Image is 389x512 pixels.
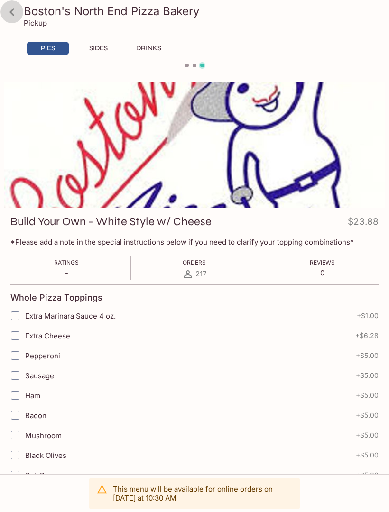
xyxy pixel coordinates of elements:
span: + $5.00 [356,372,379,379]
span: Pepperoni [25,351,60,360]
span: + $6.28 [355,332,379,339]
span: + $5.00 [356,471,379,479]
p: 0 [310,268,335,277]
h3: Build Your Own - White Style w/ Cheese [10,214,212,229]
span: Black Olives [25,451,66,460]
p: *Please add a note in the special instructions below if you need to clarify your topping combinat... [10,238,379,247]
span: Ham [25,391,40,400]
span: Mushroom [25,431,62,440]
p: This menu will be available for online orders on [DATE] at 10:30 AM [113,485,292,503]
h3: Boston's North End Pizza Bakery [24,4,381,18]
p: Pickup [24,18,47,27]
h4: $23.88 [348,214,379,233]
div: Build Your Own - White Style w/ Cheese [4,82,385,208]
span: + $5.00 [356,392,379,399]
button: SIDES [77,42,120,55]
span: Extra Cheese [25,331,70,340]
span: Bacon [25,411,46,420]
span: 217 [195,269,206,278]
span: + $5.00 [356,411,379,419]
span: Bell Peppers [25,471,68,480]
span: + $1.00 [357,312,379,320]
span: Reviews [310,259,335,266]
p: - [54,268,79,277]
span: Sausage [25,371,54,380]
span: + $5.00 [356,352,379,359]
button: DRINKS [127,42,170,55]
span: + $5.00 [356,431,379,439]
button: PIES [27,42,69,55]
span: Ratings [54,259,79,266]
span: + $5.00 [356,451,379,459]
h4: Whole Pizza Toppings [10,293,102,303]
span: Extra Marinara Sauce 4 oz. [25,311,116,320]
span: Orders [183,259,206,266]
